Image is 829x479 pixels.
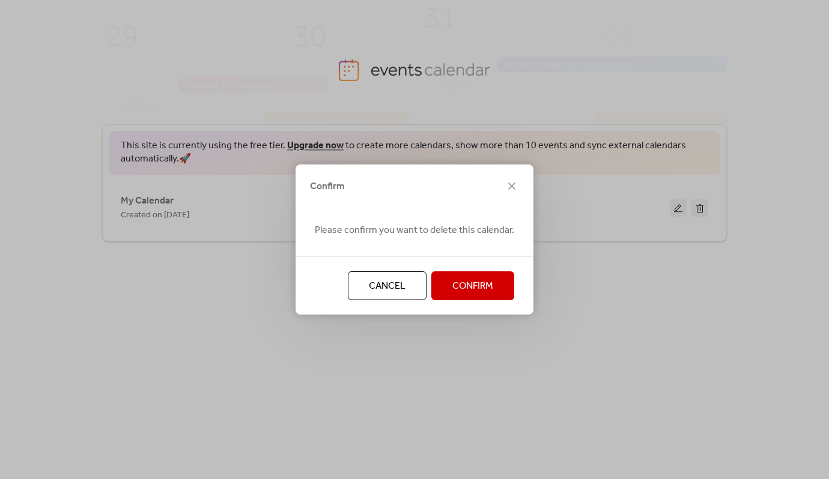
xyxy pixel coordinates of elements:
[369,279,405,294] span: Cancel
[348,271,427,300] button: Cancel
[315,223,514,238] span: Please confirm you want to delete this calendar.
[431,271,514,300] button: Confirm
[452,279,493,294] span: Confirm
[310,179,345,194] span: Confirm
